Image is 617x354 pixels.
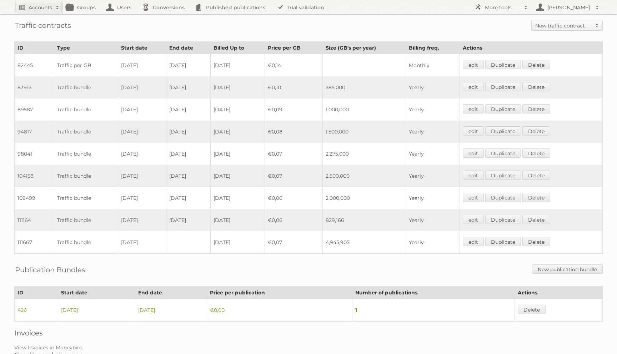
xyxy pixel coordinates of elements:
[207,287,352,299] th: Price per publication
[118,143,166,165] td: [DATE]
[118,187,166,209] td: [DATE]
[406,42,460,54] th: Billing freq.
[166,121,210,143] td: [DATE]
[406,143,460,165] td: Yearly
[210,165,265,187] td: [DATE]
[406,231,460,254] td: Yearly
[485,82,521,91] a: Duplicate
[406,209,460,231] td: Yearly
[15,209,54,231] td: 111164
[265,98,322,121] td: €0,09
[322,209,406,231] td: 829,166
[118,54,166,77] td: [DATE]
[15,165,54,187] td: 104158
[166,76,210,98] td: [DATE]
[322,231,406,254] td: 4,945,905
[406,98,460,121] td: Yearly
[406,76,460,98] td: Yearly
[463,171,484,180] a: edit
[485,148,521,158] a: Duplicate
[265,143,322,165] td: €0,07
[522,237,550,246] a: Delete
[14,329,603,337] h2: Invoices
[406,121,460,143] td: Yearly
[54,54,118,77] td: Traffic per GB
[166,54,210,77] td: [DATE]
[15,42,54,54] th: ID
[463,215,484,224] a: edit
[15,20,71,31] h2: Traffic contracts
[118,231,166,254] td: [DATE]
[210,42,265,54] th: Billed Up to
[265,121,322,143] td: €0,08
[322,143,406,165] td: 2,275,000
[166,187,210,209] td: [DATE]
[406,187,460,209] td: Yearly
[166,165,210,187] td: [DATE]
[210,98,265,121] td: [DATE]
[210,209,265,231] td: [DATE]
[485,4,521,11] h2: More tools
[29,4,52,11] h2: Accounts
[532,264,603,274] a: New publication bundle
[518,305,546,314] a: Delete
[322,42,406,54] th: Size (GB's per year)
[522,171,550,180] a: Delete
[166,143,210,165] td: [DATE]
[322,165,406,187] td: 2,500,000
[54,143,118,165] td: Traffic bundle
[15,187,54,209] td: 109499
[463,193,484,202] a: edit
[463,60,484,69] a: edit
[485,104,521,113] a: Duplicate
[58,299,135,322] td: [DATE]
[14,344,82,351] a: View Invoices in Moneybird
[54,121,118,143] td: Traffic bundle
[322,121,406,143] td: 1,500,000
[54,187,118,209] td: Traffic bundle
[58,287,135,299] th: Start date
[54,76,118,98] td: Traffic bundle
[463,148,484,158] a: edit
[265,231,322,254] td: €0,07
[322,187,406,209] td: 2,000,000
[118,98,166,121] td: [DATE]
[460,42,603,54] th: Actions
[522,126,550,136] a: Delete
[210,231,265,254] td: [DATE]
[135,287,207,299] th: End date
[210,121,265,143] td: [DATE]
[210,143,265,165] td: [DATE]
[166,42,210,54] th: End date
[265,165,322,187] td: €0,07
[485,237,521,246] a: Duplicate
[54,165,118,187] td: Traffic bundle
[322,98,406,121] td: 1,000,000
[522,82,550,91] a: Delete
[352,287,515,299] th: Number of publications
[15,264,85,275] h2: Publication Bundles
[15,98,54,121] td: 89587
[355,307,357,313] strong: 1
[265,187,322,209] td: €0,06
[118,76,166,98] td: [DATE]
[15,76,54,98] td: 83915
[546,4,592,11] h2: [PERSON_NAME]
[15,143,54,165] td: 98041
[15,54,54,77] td: 82445
[210,54,265,77] td: [DATE]
[118,209,166,231] td: [DATE]
[166,209,210,231] td: [DATE]
[485,171,521,180] a: Duplicate
[522,193,550,202] a: Delete
[485,126,521,136] a: Duplicate
[485,60,521,69] a: Duplicate
[15,299,58,322] td: 426
[118,121,166,143] td: [DATE]
[54,98,118,121] td: Traffic bundle
[485,215,521,224] a: Duplicate
[485,193,521,202] a: Duplicate
[54,209,118,231] td: Traffic bundle
[265,76,322,98] td: €0,10
[210,187,265,209] td: [DATE]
